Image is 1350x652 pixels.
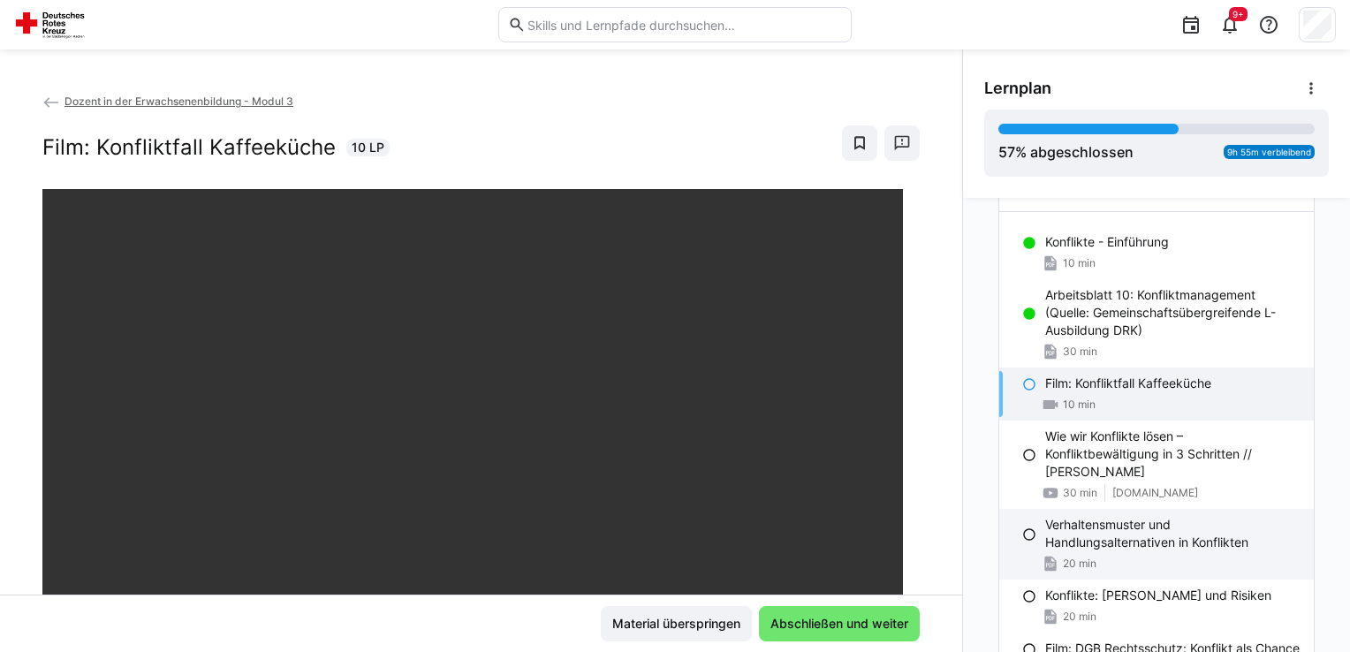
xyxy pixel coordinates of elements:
p: Verhaltensmuster und Handlungsalternativen in Konflikten [1045,516,1300,551]
span: 30 min [1063,345,1097,359]
h2: Film: Konfliktfall Kaffeeküche [42,134,336,161]
p: Konflikte - Einführung [1045,233,1169,251]
span: 20 min [1063,610,1096,624]
input: Skills und Lernpfade durchsuchen… [526,17,842,33]
span: 57 [998,143,1015,161]
a: Dozent in der Erwachsenenbildung - Modul 3 [42,95,293,108]
div: % abgeschlossen [998,141,1134,163]
button: Abschließen und weiter [759,606,920,641]
button: Material überspringen [601,606,752,641]
span: Dozent in der Erwachsenenbildung - Modul 3 [64,95,293,108]
span: Lernplan [984,79,1051,98]
span: Abschließen und weiter [768,615,911,633]
span: 10 LP [352,139,384,156]
span: 20 min [1063,557,1096,571]
span: 9h 55m verbleibend [1227,147,1311,157]
p: Arbeitsblatt 10: Konfliktmanagement (Quelle: Gemeinschaftsübergreifende L-Ausbildung DRK) [1045,286,1300,339]
span: [DOMAIN_NAME] [1112,486,1198,500]
span: 30 min [1063,486,1097,500]
p: Konflikte: [PERSON_NAME] und Risiken [1045,587,1271,604]
span: 10 min [1063,256,1096,270]
p: Wie wir Konflikte lösen – Konfliktbewältigung in 3 Schritten // [PERSON_NAME] [1045,428,1300,481]
p: Film: Konfliktfall Kaffeeküche [1045,375,1211,392]
span: 9+ [1232,9,1244,19]
span: Material überspringen [610,615,743,633]
span: 10 min [1063,398,1096,412]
